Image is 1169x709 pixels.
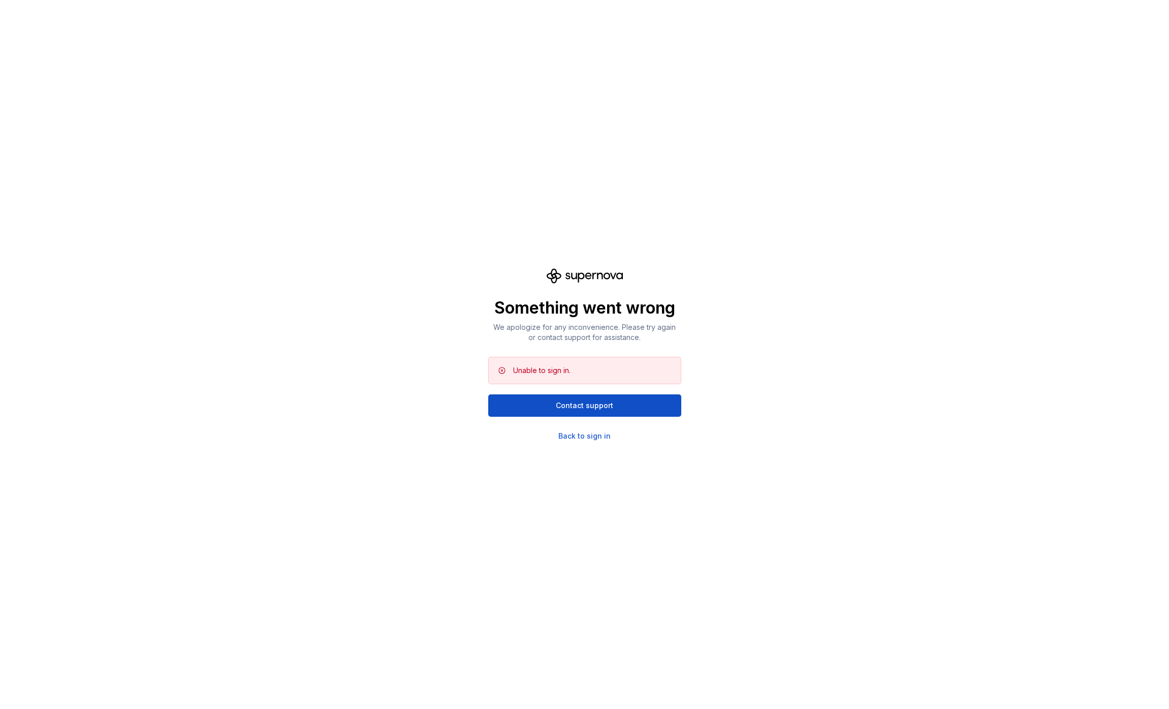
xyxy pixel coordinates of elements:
[513,365,571,376] div: Unable to sign in.
[556,400,613,411] span: Contact support
[488,394,681,417] button: Contact support
[488,322,681,343] p: We apologize for any inconvenience. Please try again or contact support for assistance.
[558,431,611,441] a: Back to sign in
[488,298,681,318] p: Something went wrong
